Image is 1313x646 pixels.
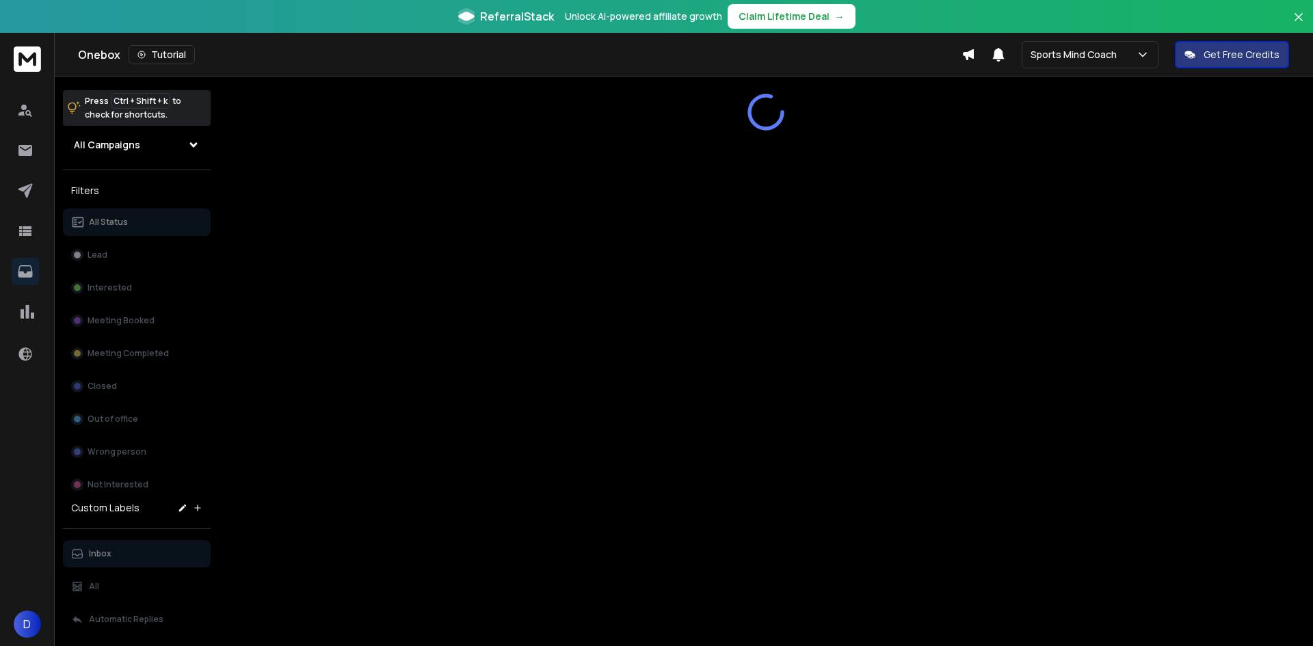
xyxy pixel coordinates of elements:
span: ReferralStack [480,8,554,25]
span: → [835,10,845,23]
button: Close banner [1290,8,1308,41]
span: Ctrl + Shift + k [111,93,170,109]
h3: Custom Labels [71,501,140,515]
p: Press to check for shortcuts. [85,94,181,122]
h3: Filters [63,181,211,200]
p: Unlock AI-powered affiliate growth [565,10,722,23]
button: Tutorial [129,45,195,64]
button: D [14,610,41,638]
button: All Campaigns [63,131,211,159]
p: Get Free Credits [1204,48,1279,62]
button: Get Free Credits [1175,41,1289,68]
div: Onebox [78,45,961,64]
button: Claim Lifetime Deal→ [728,4,856,29]
p: Sports Mind Coach [1031,48,1122,62]
h1: All Campaigns [74,138,140,152]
